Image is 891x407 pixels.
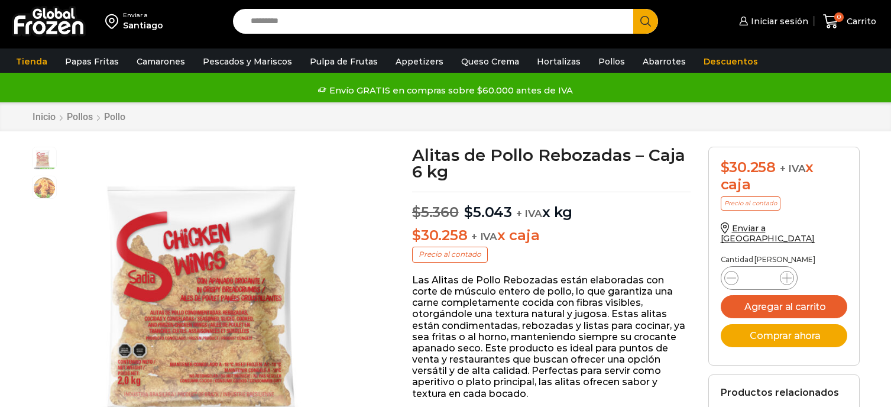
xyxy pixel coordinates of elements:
[131,50,191,73] a: Camarones
[105,11,123,31] img: address-field-icon.svg
[531,50,587,73] a: Hortalizas
[412,204,421,221] span: $
[66,111,93,122] a: Pollos
[721,387,839,398] h2: Productos relacionados
[736,9,808,33] a: Iniciar sesión
[721,159,776,176] bdi: 30.258
[748,15,808,27] span: Iniciar sesión
[412,147,691,180] h1: Alitas de Pollo Rebozadas – Caja 6 kg
[103,111,126,122] a: Pollo
[721,159,730,176] span: $
[412,274,691,399] p: Las Alitas de Pollo Rebozadas están elaboradas con corte de músculo entero de pollo, lo que garan...
[304,50,384,73] a: Pulpa de Frutas
[123,11,163,20] div: Enviar a
[464,204,512,221] bdi: 5.043
[33,176,56,200] span: alitas-de-pollo
[721,196,780,211] p: Precio al contado
[412,227,467,244] bdi: 30.258
[633,9,658,34] button: Search button
[516,208,542,219] span: + IVA
[780,163,806,175] span: + IVA
[748,270,770,286] input: Product quantity
[637,50,692,73] a: Abarrotes
[844,15,876,27] span: Carrito
[412,247,488,262] p: Precio al contado
[123,20,163,31] div: Santiago
[10,50,53,73] a: Tienda
[59,50,125,73] a: Papas Fritas
[33,147,56,171] span: alitas-pollo
[412,227,691,244] p: x caja
[390,50,449,73] a: Appetizers
[455,50,525,73] a: Queso Crema
[721,223,815,244] a: Enviar a [GEOGRAPHIC_DATA]
[698,50,764,73] a: Descuentos
[412,192,691,221] p: x kg
[471,231,497,243] span: + IVA
[412,204,459,221] bdi: 5.360
[32,111,56,122] a: Inicio
[592,50,631,73] a: Pollos
[721,295,847,318] button: Agregar al carrito
[197,50,298,73] a: Pescados y Mariscos
[721,256,847,264] p: Cantidad [PERSON_NAME]
[412,227,421,244] span: $
[820,8,879,35] a: 0 Carrito
[721,159,847,193] div: x caja
[464,204,473,221] span: $
[721,324,847,347] button: Comprar ahora
[32,111,126,122] nav: Breadcrumb
[834,12,844,22] span: 0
